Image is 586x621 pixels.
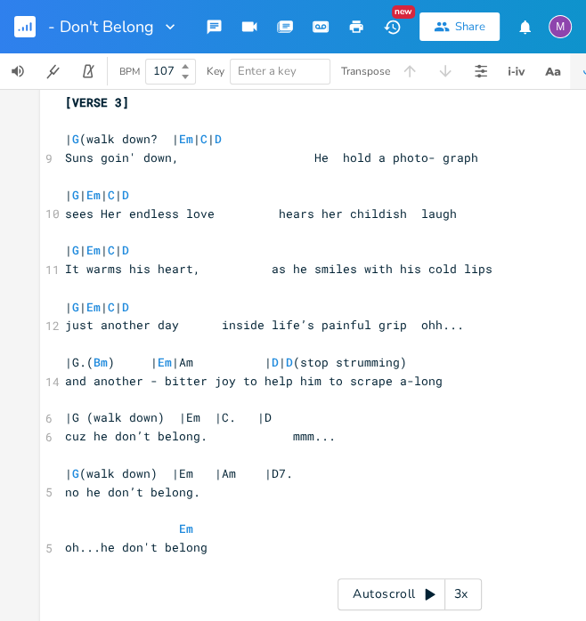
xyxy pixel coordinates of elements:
[72,242,79,258] span: G
[207,66,224,77] div: Key
[122,298,129,314] span: D
[445,578,477,610] div: 3x
[119,67,140,77] div: BPM
[94,353,108,369] span: Bm
[65,206,457,222] span: sees Her endless love hears her childish laugh
[179,131,193,147] span: Em
[65,316,464,332] span: just another day inside life’s painful grip ohh...
[65,94,129,110] span: [VERSE 3]
[65,298,151,314] span: | | | |
[65,187,129,203] span: | | | |
[238,63,297,79] span: Enter a key
[72,131,79,147] span: G
[65,131,222,147] span: | (walk down? | | |
[215,131,222,147] span: D
[65,261,492,277] span: It warms his heart, as he smiles with his cold lips
[122,187,129,203] span: D
[86,187,101,203] span: Em
[108,242,115,258] span: C
[338,578,482,610] div: Autoscroll
[72,187,79,203] span: G
[72,464,79,480] span: G
[549,6,572,47] button: M
[392,5,415,19] div: New
[65,538,208,554] span: oh...he don't belong
[65,242,129,258] span: | | | |
[179,520,193,536] span: Em
[419,12,500,41] button: Share
[455,19,485,35] div: Share
[72,298,79,314] span: G
[108,187,115,203] span: C
[65,408,272,424] span: |G (walk down) |Em |C. |D
[65,149,478,165] span: Suns goin' down, He hold a photo- graph
[200,131,208,147] span: C
[272,353,279,369] span: D
[374,11,410,43] button: New
[158,353,172,369] span: Em
[65,464,293,480] span: | (walk down) |Em |Am |D7.
[286,353,293,369] span: D
[86,298,101,314] span: Em
[65,372,443,388] span: and another - bitter joy to help him to scrape a-long
[122,242,129,258] span: D
[65,353,407,369] span: |G.( ) | |Am | | (stop strumming)
[48,19,154,35] span: - Don't Belong
[86,242,101,258] span: Em
[65,483,200,499] span: no he don’t belong.
[341,66,390,77] div: Transpose
[65,427,336,443] span: cuz he don’t belong. mmm...
[549,15,572,38] div: melindameshad
[108,298,115,314] span: C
